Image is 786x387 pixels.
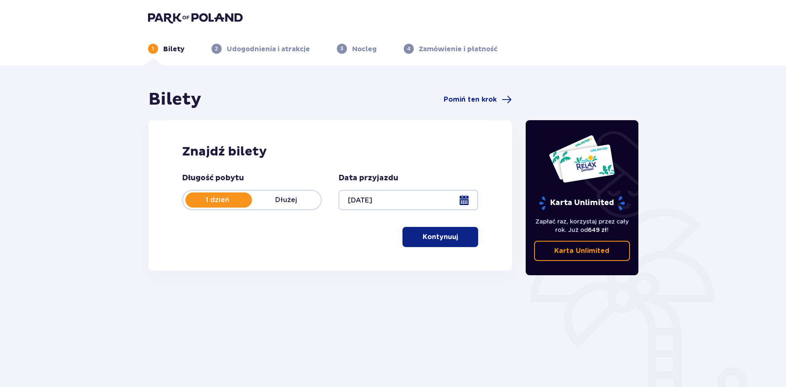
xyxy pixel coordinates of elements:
[588,226,607,233] span: 649 zł
[534,217,630,234] p: Zapłać raz, korzystaj przez cały rok. Już od !
[554,246,609,255] p: Karta Unlimited
[407,45,410,53] p: 4
[215,45,218,53] p: 2
[182,173,244,183] p: Długość pobytu
[252,195,321,205] p: Dłużej
[404,44,498,54] div: 4Zamówienie i płatność
[534,241,630,261] a: Karta Unlimited
[182,144,479,160] h2: Znajdź bilety
[152,45,154,53] p: 1
[148,44,185,54] div: 1Bilety
[163,45,185,54] p: Bilety
[444,95,512,105] a: Pomiń ten krok
[340,45,343,53] p: 3
[227,45,310,54] p: Udogodnienia i atrakcje
[538,196,626,211] p: Karta Unlimited
[339,173,398,183] p: Data przyjazdu
[148,12,243,24] img: Park of Poland logo
[183,195,252,205] p: 1 dzień
[337,44,377,54] div: 3Nocleg
[444,95,497,104] span: Pomiń ten krok
[423,232,458,242] p: Kontynuuj
[212,44,310,54] div: 2Udogodnienia i atrakcje
[419,45,498,54] p: Zamówienie i płatność
[352,45,377,54] p: Nocleg
[148,89,201,110] h1: Bilety
[402,227,478,247] button: Kontynuuj
[548,134,615,183] img: Dwie karty całoroczne do Suntago z napisem 'UNLIMITED RELAX', na białym tle z tropikalnymi liśćmi...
